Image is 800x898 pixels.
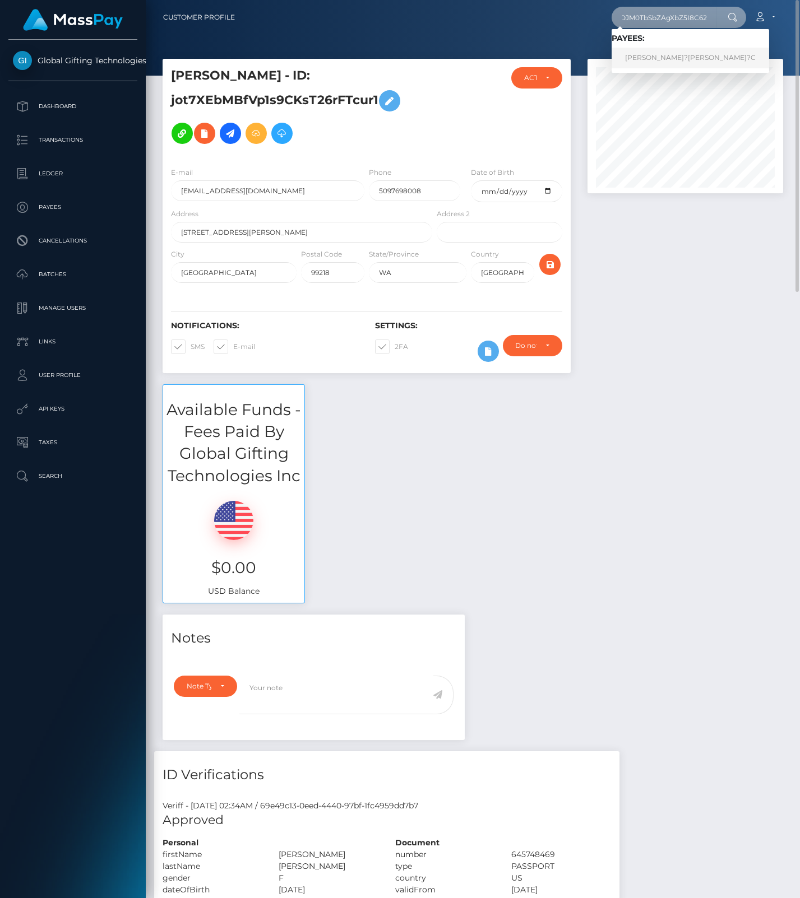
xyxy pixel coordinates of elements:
[13,266,133,283] p: Batches
[163,399,304,487] h3: Available Funds - Fees Paid By Global Gifting Technologies Inc
[511,67,562,89] button: ACTIVE
[369,167,391,178] label: Phone
[163,837,198,848] strong: Personal
[154,800,619,812] div: Veriff - [DATE] 02:34AM / 69e49c13-0eed-4440-97bf-1fc4959dd7b7
[13,51,32,70] img: Global Gifting Technologies Inc
[163,765,611,785] h4: ID Verifications
[8,328,137,356] a: Links
[187,682,211,691] div: Note Type
[503,872,620,884] div: US
[13,300,133,317] p: Manage Users
[174,676,237,697] button: Note Type
[503,849,620,860] div: 645748469
[271,849,387,860] div: [PERSON_NAME]
[163,6,235,29] a: Customer Profile
[13,232,133,249] p: Cancellations
[13,434,133,451] p: Taxes
[13,132,133,148] p: Transactions
[13,401,133,417] p: API Keys
[13,199,133,216] p: Payees
[154,872,271,884] div: gender
[8,92,137,120] a: Dashboard
[171,249,184,259] label: City
[8,462,137,490] a: Search
[171,209,198,219] label: Address
[8,361,137,389] a: User Profile
[387,872,503,884] div: country
[220,123,241,144] a: Initiate Payout
[171,167,193,178] label: E-mail
[612,7,717,28] input: Search...
[172,557,296,579] h3: $0.00
[154,849,271,860] div: firstName
[387,849,503,860] div: number
[437,209,470,219] label: Address 2
[13,333,133,350] p: Links
[301,249,342,259] label: Postal Code
[171,339,205,354] label: SMS
[163,487,304,603] div: USD Balance
[503,884,620,896] div: [DATE]
[154,884,271,896] div: dateOfBirth
[214,501,253,540] img: USD.png
[13,98,133,115] p: Dashboard
[503,860,620,872] div: PASSPORT
[8,429,137,457] a: Taxes
[13,468,133,485] p: Search
[13,165,133,182] p: Ledger
[271,860,387,872] div: [PERSON_NAME]
[524,73,537,82] div: ACTIVE
[471,249,499,259] label: Country
[612,48,769,68] a: [PERSON_NAME]?[PERSON_NAME]?C
[8,160,137,188] a: Ledger
[214,339,255,354] label: E-mail
[387,884,503,896] div: validFrom
[154,860,271,872] div: lastName
[387,860,503,872] div: type
[375,321,562,331] h6: Settings:
[171,67,426,150] h5: [PERSON_NAME] - ID: jot7XEbMBfVp1s9CKsT26rFTcur1
[271,884,387,896] div: [DATE]
[8,126,137,154] a: Transactions
[163,812,611,829] h5: Approved
[8,395,137,423] a: API Keys
[369,249,419,259] label: State/Province
[8,227,137,255] a: Cancellations
[8,193,137,221] a: Payees
[516,341,537,350] div: Do not require
[471,167,514,178] label: Date of Birth
[8,294,137,322] a: Manage Users
[23,9,123,31] img: MassPay Logo
[271,872,387,884] div: F
[375,339,408,354] label: 2FA
[612,34,769,43] h6: Payees:
[8,55,137,66] span: Global Gifting Technologies Inc
[171,321,358,331] h6: Notifications:
[171,629,456,648] h4: Notes
[8,260,137,289] a: Batches
[13,367,133,384] p: User Profile
[395,837,440,848] strong: Document
[503,335,563,356] button: Do not require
